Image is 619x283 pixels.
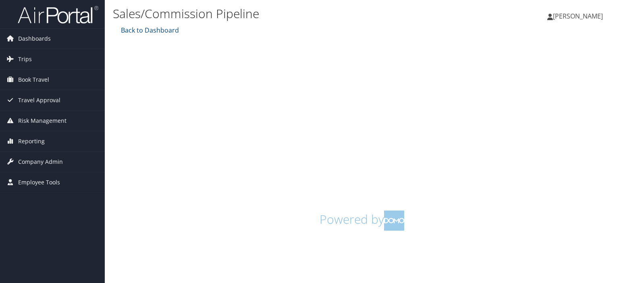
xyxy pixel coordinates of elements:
[18,131,45,151] span: Reporting
[384,211,404,231] img: domo-logo.png
[547,4,611,28] a: [PERSON_NAME]
[18,172,60,192] span: Employee Tools
[553,12,603,21] span: [PERSON_NAME]
[113,5,445,22] h1: Sales/Commission Pipeline
[18,111,66,131] span: Risk Management
[18,49,32,69] span: Trips
[119,26,179,35] a: Back to Dashboard
[18,70,49,90] span: Book Travel
[18,5,98,24] img: airportal-logo.png
[18,90,60,110] span: Travel Approval
[119,211,605,231] h1: Powered by
[18,152,63,172] span: Company Admin
[18,29,51,49] span: Dashboards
